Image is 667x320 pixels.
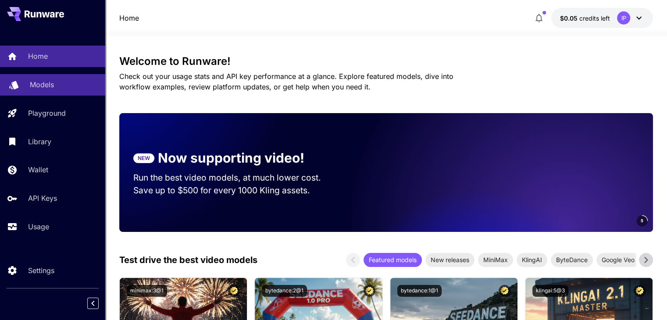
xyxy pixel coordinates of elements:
[28,265,54,276] p: Settings
[262,285,307,297] button: bytedance:2@1
[478,253,513,267] div: MiniMax
[425,255,474,264] span: New releases
[119,55,653,68] h3: Welcome to Runware!
[158,148,304,168] p: Now supporting video!
[641,217,643,224] span: 5
[30,79,54,90] p: Models
[478,255,513,264] span: MiniMax
[617,11,630,25] div: IP
[364,253,422,267] div: Featured models
[579,14,610,22] span: credits left
[397,285,442,297] button: bytedance:1@1
[28,136,51,147] p: Library
[28,193,57,203] p: API Keys
[28,164,48,175] p: Wallet
[425,253,474,267] div: New releases
[596,253,640,267] div: Google Veo
[127,285,167,297] button: minimax:3@1
[133,171,338,184] p: Run the best video models, at much lower cost.
[119,13,139,23] nav: breadcrumb
[499,285,510,297] button: Certified Model – Vetted for best performance and includes a commercial license.
[28,221,49,232] p: Usage
[596,255,640,264] span: Google Veo
[94,295,105,311] div: Collapse sidebar
[119,13,139,23] a: Home
[28,51,48,61] p: Home
[532,285,568,297] button: klingai:5@3
[138,154,150,162] p: NEW
[634,285,646,297] button: Certified Model – Vetted for best performance and includes a commercial license.
[551,253,593,267] div: ByteDance
[119,253,257,267] p: Test drive the best video models
[560,14,610,23] div: $0.05
[228,285,240,297] button: Certified Model – Vetted for best performance and includes a commercial license.
[364,285,375,297] button: Certified Model – Vetted for best performance and includes a commercial license.
[133,184,338,197] p: Save up to $500 for every 1000 Kling assets.
[517,253,547,267] div: KlingAI
[119,72,453,91] span: Check out your usage stats and API key performance at a glance. Explore featured models, dive int...
[364,255,422,264] span: Featured models
[28,108,66,118] p: Playground
[517,255,547,264] span: KlingAI
[551,8,653,28] button: $0.05IP
[560,14,579,22] span: $0.05
[87,298,99,309] button: Collapse sidebar
[551,255,593,264] span: ByteDance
